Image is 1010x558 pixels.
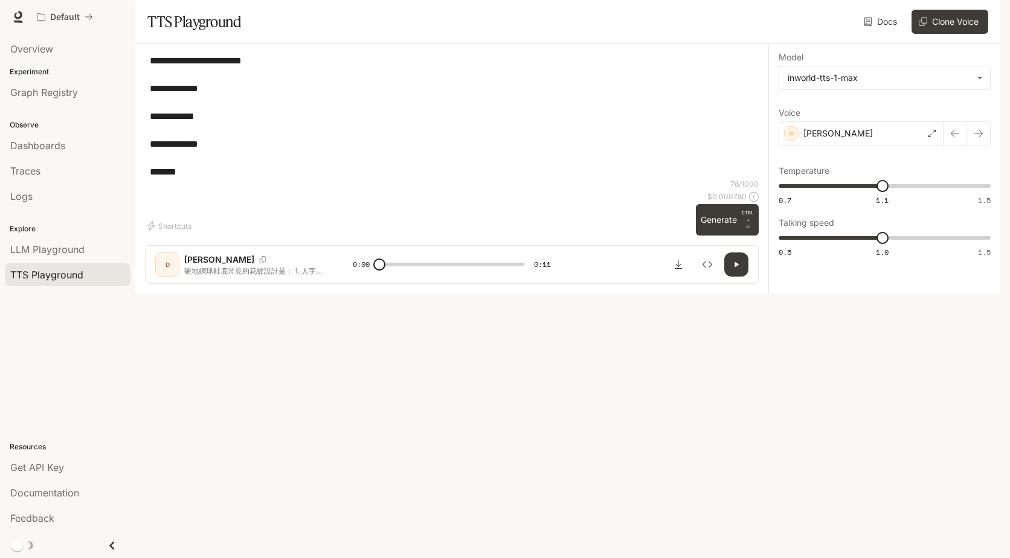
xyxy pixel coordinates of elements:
p: ⏎ [742,209,754,231]
span: 1.1 [876,195,889,205]
span: 0.7 [779,195,791,205]
button: GenerateCTRL +⏎ [696,204,759,236]
button: Shortcuts [145,216,196,236]
span: 0:00 [353,258,370,271]
span: 1.5 [978,247,991,257]
p: Talking speed [779,219,834,227]
button: Clone Voice [912,10,988,34]
p: Temperature [779,167,829,175]
div: inworld-tts-1-max [788,72,971,84]
p: Model [779,53,803,62]
p: Default [50,12,80,22]
span: 1.0 [876,247,889,257]
span: 0:11 [534,258,551,271]
p: [PERSON_NAME] [803,127,873,139]
p: 硬地網球鞋底常見的花紋設計是： 1. 人字紋 2. 大圓點 3. 深齒狀 4. 隨意無特別 [184,266,324,276]
h1: TTS Playground [147,10,241,34]
div: D [158,255,177,274]
p: Voice [779,109,800,117]
p: CTRL + [742,209,754,223]
button: Download audio [666,252,690,277]
a: Docs [861,10,902,34]
span: 0.5 [779,247,791,257]
button: All workspaces [31,5,98,29]
p: [PERSON_NAME] [184,254,254,266]
button: Copy Voice ID [254,256,271,263]
span: 1.5 [978,195,991,205]
div: inworld-tts-1-max [779,66,990,89]
button: Inspect [695,252,719,277]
